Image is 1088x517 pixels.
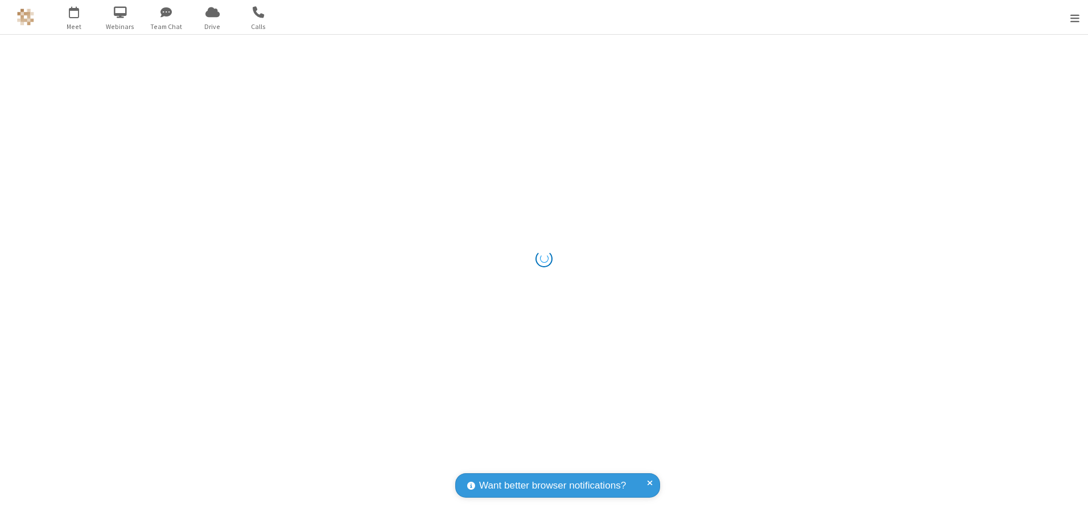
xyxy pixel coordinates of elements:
[191,22,234,32] span: Drive
[145,22,188,32] span: Team Chat
[53,22,96,32] span: Meet
[99,22,142,32] span: Webinars
[237,22,280,32] span: Calls
[479,478,626,493] span: Want better browser notifications?
[17,9,34,26] img: QA Selenium DO NOT DELETE OR CHANGE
